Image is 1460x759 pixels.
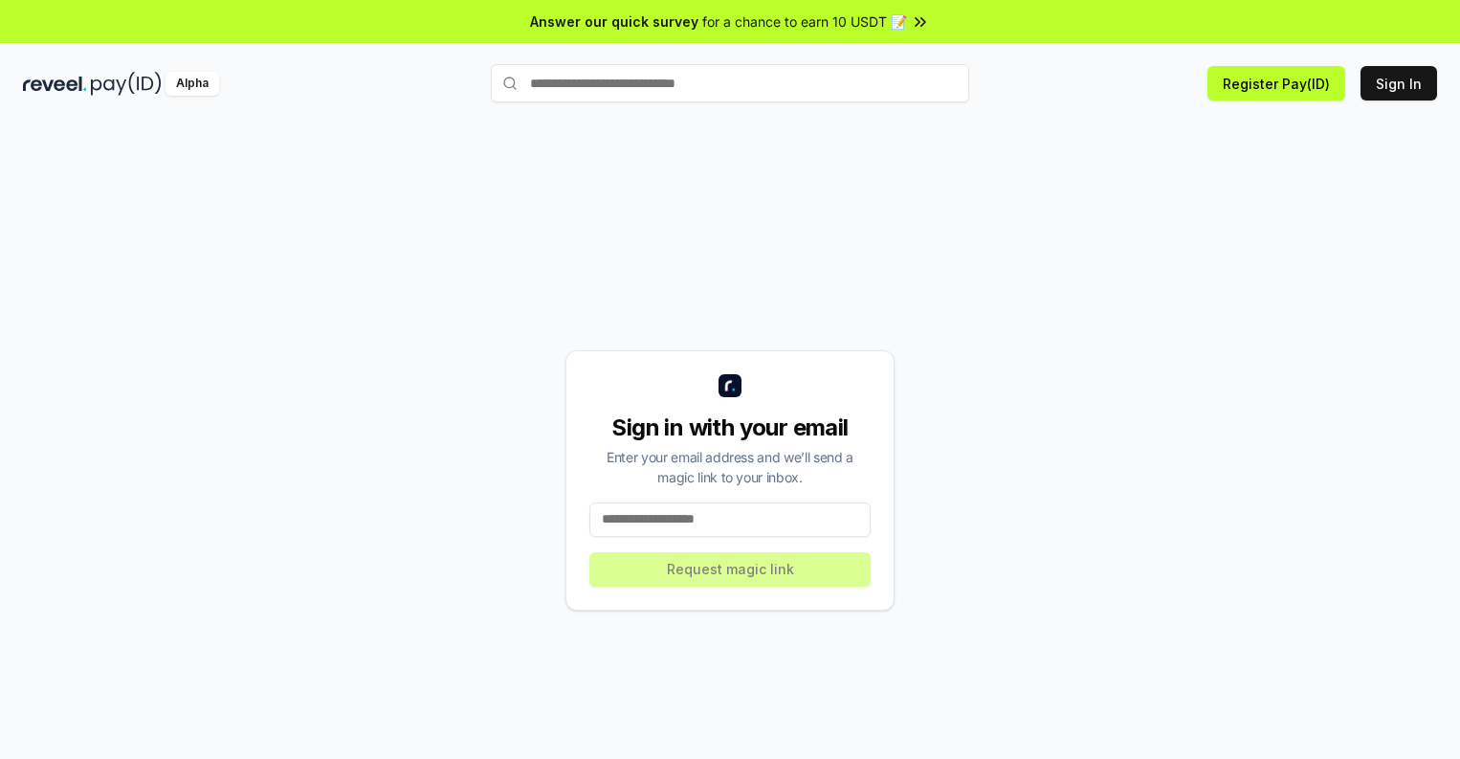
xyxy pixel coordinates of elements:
div: Sign in with your email [589,413,871,443]
button: Register Pay(ID) [1207,66,1345,100]
div: Enter your email address and we’ll send a magic link to your inbox. [589,447,871,487]
img: pay_id [91,72,162,96]
img: reveel_dark [23,72,87,96]
div: Alpha [166,72,219,96]
span: for a chance to earn 10 USDT 📝 [702,11,907,32]
img: logo_small [719,374,741,397]
button: Sign In [1360,66,1437,100]
span: Answer our quick survey [530,11,698,32]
